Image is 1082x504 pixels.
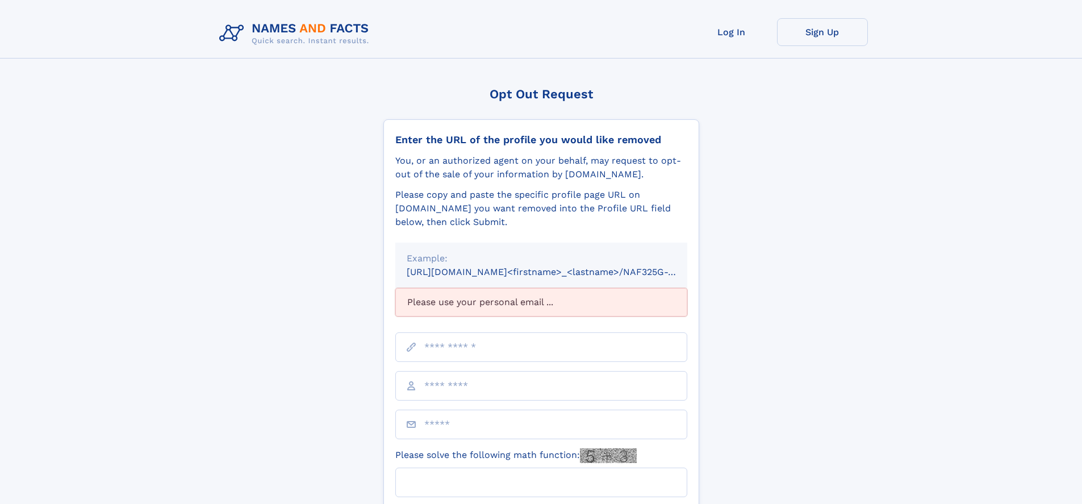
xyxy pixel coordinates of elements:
div: You, or an authorized agent on your behalf, may request to opt-out of the sale of your informatio... [395,154,687,181]
div: Please use your personal email ... [395,288,687,316]
label: Please solve the following math function: [395,448,637,463]
a: Sign Up [777,18,868,46]
a: Log In [686,18,777,46]
img: Logo Names and Facts [215,18,378,49]
div: Please copy and paste the specific profile page URL on [DOMAIN_NAME] you want removed into the Pr... [395,188,687,229]
div: Enter the URL of the profile you would like removed [395,134,687,146]
small: [URL][DOMAIN_NAME]<firstname>_<lastname>/NAF325G-xxxxxxxx [407,266,709,277]
div: Opt Out Request [383,87,699,101]
div: Example: [407,252,676,265]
